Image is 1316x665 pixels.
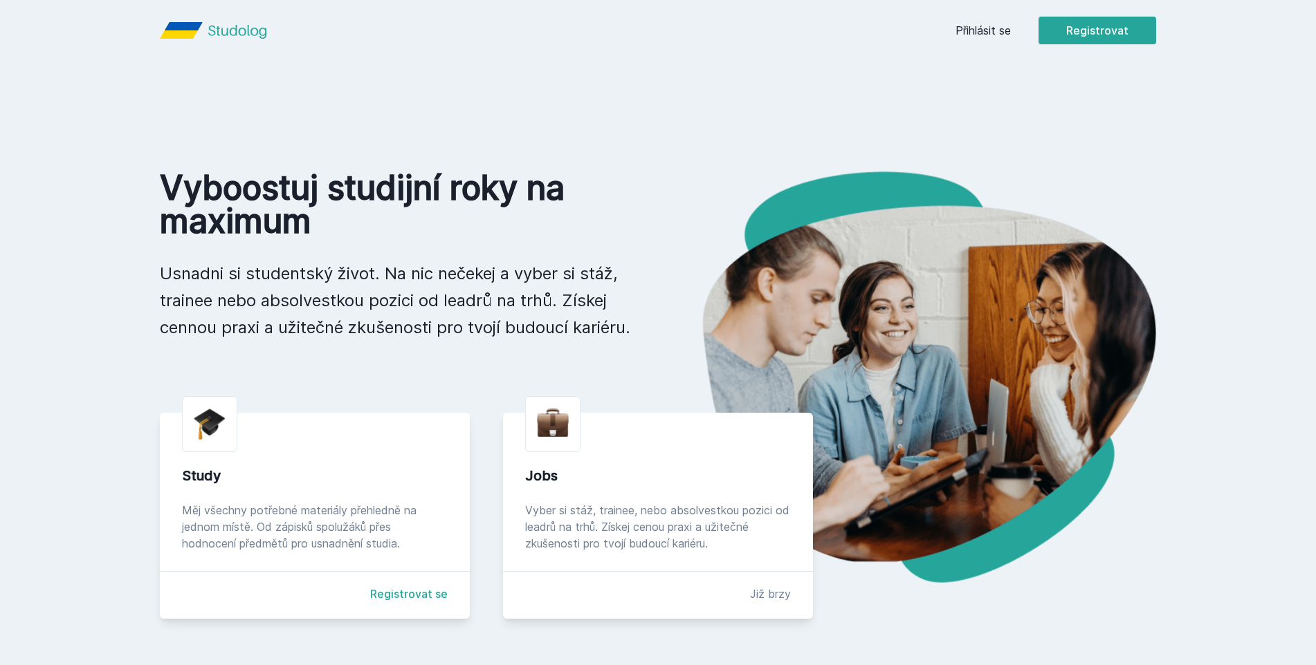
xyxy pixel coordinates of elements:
h1: Vyboostuj studijní roky na maximum [160,171,636,238]
div: Měj všechny potřebné materiály přehledně na jednom místě. Od zápisků spolužáků přes hodnocení pře... [182,502,448,552]
div: Již brzy [750,586,791,602]
a: Registrovat se [370,586,448,602]
p: Usnadni si studentský život. Na nic nečekej a vyber si stáž, trainee nebo absolvestkou pozici od ... [160,260,636,341]
div: Jobs [525,466,791,485]
img: graduation-cap.png [194,408,226,440]
img: hero.png [658,171,1156,583]
div: Study [182,466,448,485]
button: Registrovat [1039,17,1156,44]
a: Přihlásit se [956,22,1011,39]
div: Vyber si stáž, trainee, nebo absolvestkou pozici od leadrů na trhů. Získej cenou praxi a užitečné... [525,502,791,552]
img: briefcase.png [537,405,569,440]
